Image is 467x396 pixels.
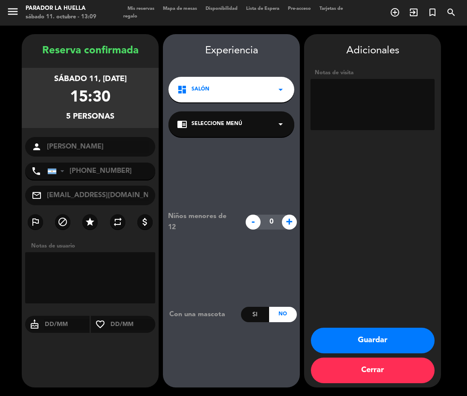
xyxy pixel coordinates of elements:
[25,319,44,329] i: cake
[191,120,242,128] span: Seleccione Menú
[27,242,159,250] div: Notas de usuario
[310,43,435,59] div: Adicionales
[163,43,300,59] div: Experiencia
[269,307,297,322] div: No
[242,6,284,11] span: Lista de Espera
[85,217,95,227] i: star
[123,6,159,11] span: Mis reservas
[123,6,343,19] span: Tarjetas de regalo
[66,111,114,123] div: 5 personas
[26,4,96,13] div: Parador La Huella
[241,307,269,322] div: Si
[32,190,42,201] i: mail_outline
[26,13,96,21] div: sábado 11. octubre - 13:09
[311,328,435,353] button: Guardar
[32,142,42,152] i: person
[191,85,209,94] span: Salón
[30,217,41,227] i: outlined_flag
[159,6,201,11] span: Mapa de mesas
[163,309,241,320] div: Con una mascota
[31,166,41,176] i: phone
[140,217,150,227] i: attach_money
[284,6,315,11] span: Pre-acceso
[54,73,127,85] div: sábado 11, [DATE]
[427,7,438,17] i: turned_in_not
[162,211,241,233] div: Niños menores de 12
[446,7,456,17] i: search
[310,68,435,77] div: Notas de visita
[48,163,67,179] div: Argentina: +54
[6,5,19,18] i: menu
[201,6,242,11] span: Disponibilidad
[177,119,187,129] i: chrome_reader_mode
[70,85,110,111] div: 15:30
[409,7,419,17] i: exit_to_app
[276,119,286,129] i: arrow_drop_down
[246,215,261,230] span: -
[113,217,123,227] i: repeat
[58,217,68,227] i: block
[22,43,159,59] div: Reserva confirmada
[91,319,110,329] i: favorite_border
[6,5,19,21] button: menu
[390,7,400,17] i: add_circle_outline
[44,319,90,330] input: DD/MM
[276,84,286,95] i: arrow_drop_down
[311,358,435,383] button: Cerrar
[110,319,155,330] input: DD/MM
[282,215,297,230] span: +
[177,84,187,95] i: dashboard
